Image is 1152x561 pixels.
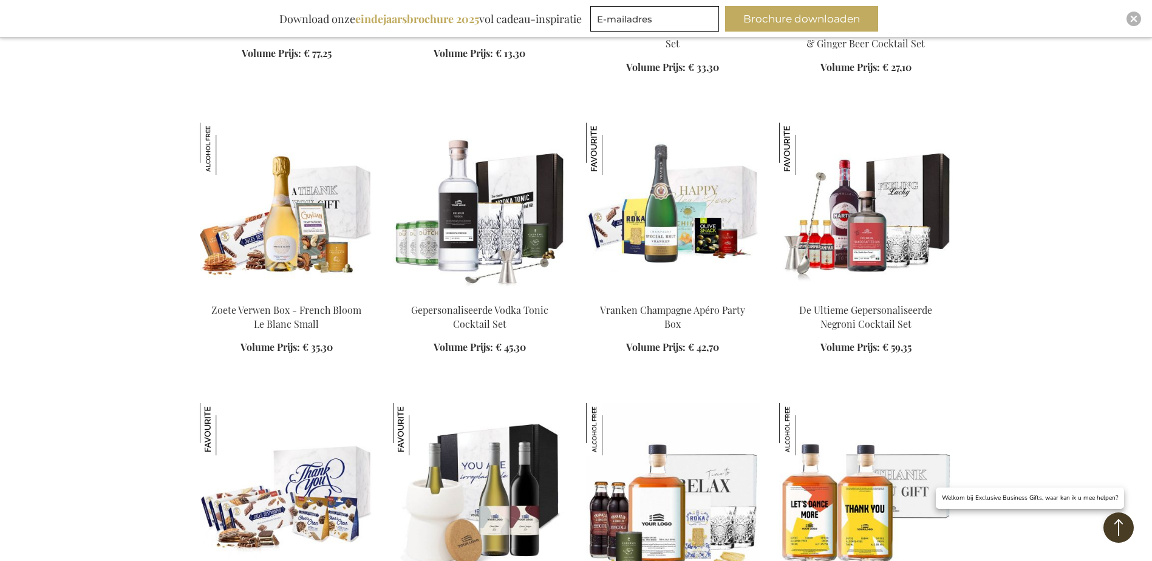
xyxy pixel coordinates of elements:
img: Gepersonaliseerde Non-Alcoholische Cuban Spiced Rum Premium Set [586,403,638,455]
span: € 27,10 [882,61,912,73]
button: Brochure downloaden [725,6,878,32]
span: € 42,70 [688,341,719,353]
span: € 45,30 [496,341,526,353]
span: € 35,30 [302,341,333,353]
a: Volume Prijs: € 45,30 [434,341,526,355]
img: Jules Destrooper XL Office Sharing Box [200,403,252,455]
a: The Personalised Vodka Tonic Cocktail Set [393,288,567,299]
form: marketing offers and promotions [590,6,723,35]
a: Vranken Champagne Apéro Party Box [600,304,745,330]
span: Volume Prijs: [626,341,686,353]
a: Volume Prijs: € 13,30 [434,47,525,61]
a: Volume Prijs: € 77,25 [242,47,332,61]
a: Zoete Verwen Box - French Bloom Le Blanc Small [211,304,361,330]
span: Volume Prijs: [242,47,301,59]
img: Bubalou Ijsemmer Met Duo Gepersonaliseerde Wijn [393,403,445,455]
input: E-mailadres [590,6,719,32]
span: Volume Prijs: [240,341,300,353]
img: The Ultimate Personalized Negroni Cocktail Set [779,123,953,293]
img: De Ultieme Gepersonaliseerde Negroni Cocktail Set [779,123,831,175]
span: Volume Prijs: [820,341,880,353]
a: Sweet Treats Box - French Bloom Le Blanc Small Zoete Verwen Box - French Bloom Le Blanc Small [200,288,373,299]
div: Close [1126,12,1141,26]
a: Volume Prijs: € 35,30 [240,341,333,355]
span: € 33,30 [688,61,719,73]
span: € 59,35 [882,341,912,353]
span: € 13,30 [496,47,525,59]
b: eindejaarsbrochure 2025 [355,12,479,26]
span: € 77,25 [304,47,332,59]
a: Volume Prijs: € 33,30 [626,61,719,75]
span: Volume Prijs: [434,341,493,353]
a: Volume Prijs: € 27,10 [820,61,912,75]
span: Volume Prijs: [434,47,493,59]
span: Volume Prijs: [820,61,880,73]
span: Volume Prijs: [626,61,686,73]
a: Vranken Champagne Apéro Party Box Vranken Champagne Apéro Party Box [586,288,760,299]
img: The Personalised Vodka Tonic Cocktail Set [393,123,567,293]
a: Volume Prijs: € 59,35 [820,341,912,355]
a: De Ultieme Gepersonaliseerde Negroni Cocktail Set [799,304,932,330]
img: Zoete Verwen Box - French Bloom Le Blanc Small [200,123,252,175]
img: Sweet Treats Box - French Bloom Le Blanc Small [200,123,373,293]
div: Download onze vol cadeau-inspiratie [274,6,587,32]
img: Close [1130,15,1137,22]
a: The Ultimate Personalized Negroni Cocktail Set De Ultieme Gepersonaliseerde Negroni Cocktail Set [779,288,953,299]
a: Volume Prijs: € 42,70 [626,341,719,355]
img: Vranken Champagne Apéro Party Box [586,123,760,293]
img: Gepersonaliseerde Non-Alcoholische Cuban Spiced Rum Duo Cadeauset [779,403,831,455]
a: Gepersonaliseerde Vodka Tonic Cocktail Set [411,304,548,330]
img: Vranken Champagne Apéro Party Box [586,123,638,175]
